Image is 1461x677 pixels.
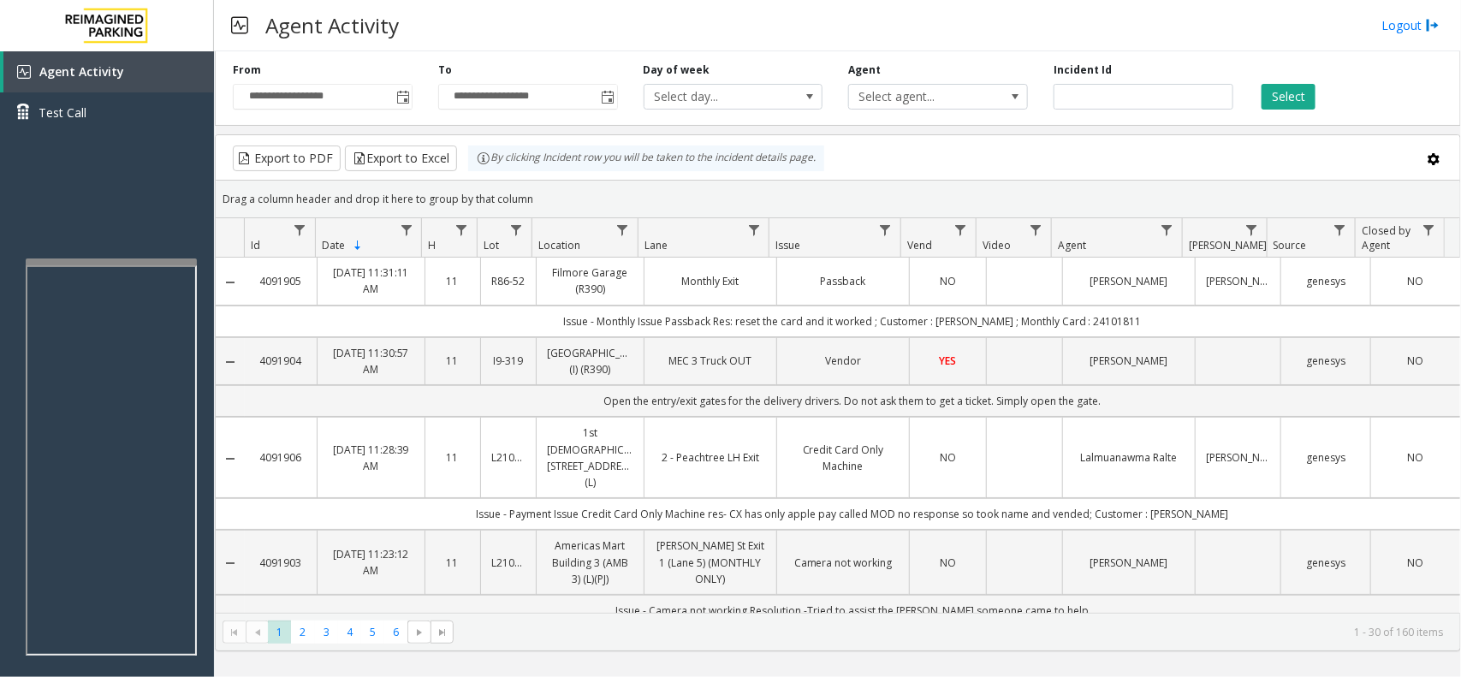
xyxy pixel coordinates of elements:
a: NO [920,555,975,571]
a: [PERSON_NAME] St Exit 1 (Lane 5) (MONTHLY ONLY) [655,537,766,587]
h3: Agent Activity [257,4,407,46]
span: Location [538,238,580,252]
span: Go to the next page [407,621,431,644]
a: NO [1381,273,1450,289]
td: Open the entry/exit gates for the delivery drivers. Do not ask them to get a ticket. Simply open ... [245,385,1460,417]
a: NO [920,449,975,466]
a: Camera not working [787,555,899,571]
span: Toggle popup [393,85,412,109]
button: Export to Excel [345,145,457,171]
div: Data table [216,218,1460,613]
a: [PERSON_NAME] [1073,555,1185,571]
a: 4091903 [255,555,306,571]
a: Filmore Garage (R390) [547,264,633,297]
a: Lot Filter Menu [505,218,528,241]
button: Select [1262,84,1315,110]
a: Passback [787,273,899,289]
div: Drag a column header and drop it here to group by that column [216,184,1460,214]
span: Lot [484,238,499,252]
img: logout [1426,16,1440,34]
span: Page 5 [361,621,384,644]
a: Americas Mart Building 3 (AMB 3) (L)(PJ) [547,537,633,587]
span: Page 2 [291,621,314,644]
a: Collapse Details [216,355,245,369]
span: NO [1407,353,1423,368]
span: NO [1407,274,1423,288]
a: 2 - Peachtree LH Exit [655,449,766,466]
a: MEC 3 Truck OUT [655,353,766,369]
a: Agent Activity [3,51,214,92]
a: [PERSON_NAME] [1073,273,1185,289]
a: 11 [436,353,470,369]
span: Page 6 [384,621,407,644]
label: Incident Id [1054,62,1112,78]
a: 4091904 [255,353,306,369]
a: [DATE] 11:23:12 AM [328,546,414,579]
span: Agent Activity [39,63,124,80]
a: Id Filter Menu [288,218,312,241]
a: [DATE] 11:28:39 AM [328,442,414,474]
a: [DATE] 11:30:57 AM [328,345,414,377]
a: Source Filter Menu [1328,218,1351,241]
span: Page 1 [268,621,291,644]
a: YES [920,353,975,369]
a: [PERSON_NAME] [1206,449,1270,466]
a: Lalmuanawma Ralte [1073,449,1185,466]
span: Issue [776,238,801,252]
span: Go to the last page [436,626,449,639]
a: I9-319 [491,353,526,369]
a: R86-52 [491,273,526,289]
td: Issue - Monthly Issue Passback Res: reset the card and it worked ; Customer : [PERSON_NAME] ; Mon... [245,306,1460,337]
a: 4091906 [255,449,306,466]
span: Closed by Agent [1362,223,1411,252]
a: Credit Card Only Machine [787,442,899,474]
a: NO [1381,449,1450,466]
span: Page 4 [338,621,361,644]
a: [PERSON_NAME] [1073,353,1185,369]
a: Collapse Details [216,452,245,466]
a: Vendor [787,353,899,369]
a: Parker Filter Menu [1240,218,1263,241]
a: Closed by Agent Filter Menu [1417,218,1440,241]
img: infoIcon.svg [477,151,490,165]
span: Vend [907,238,932,252]
a: 11 [436,273,470,289]
span: Go to the next page [413,626,426,639]
span: NO [1407,555,1423,570]
a: 11 [436,555,470,571]
a: Location Filter Menu [611,218,634,241]
a: NO [1381,555,1450,571]
a: 1st [DEMOGRAPHIC_DATA], [STREET_ADDRESS] (L) [547,425,633,490]
a: Agent Filter Menu [1155,218,1179,241]
span: Source [1274,238,1307,252]
span: Lane [644,238,668,252]
a: L21078200 [491,449,526,466]
span: H [429,238,437,252]
label: From [233,62,261,78]
span: NO [940,274,956,288]
a: Collapse Details [216,556,245,570]
span: Go to the last page [431,621,454,644]
div: By clicking Incident row you will be taken to the incident details page. [468,145,824,171]
a: NO [1381,353,1450,369]
a: [PERSON_NAME] [1206,273,1270,289]
span: Select agent... [849,85,991,109]
button: Export to PDF [233,145,341,171]
span: Video [983,238,1011,252]
span: NO [940,450,956,465]
span: Select day... [644,85,787,109]
a: Video Filter Menu [1024,218,1048,241]
span: Id [251,238,260,252]
a: [GEOGRAPHIC_DATA] (I) (R390) [547,345,633,377]
span: Agent [1058,238,1086,252]
a: Date Filter Menu [395,218,418,241]
span: NO [940,555,956,570]
a: Issue Filter Menu [874,218,897,241]
span: NO [1407,450,1423,465]
label: Agent [848,62,881,78]
span: YES [940,353,957,368]
img: pageIcon [231,4,248,46]
kendo-pager-info: 1 - 30 of 160 items [464,625,1443,639]
a: Lane Filter Menu [742,218,765,241]
a: Collapse Details [216,276,245,289]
